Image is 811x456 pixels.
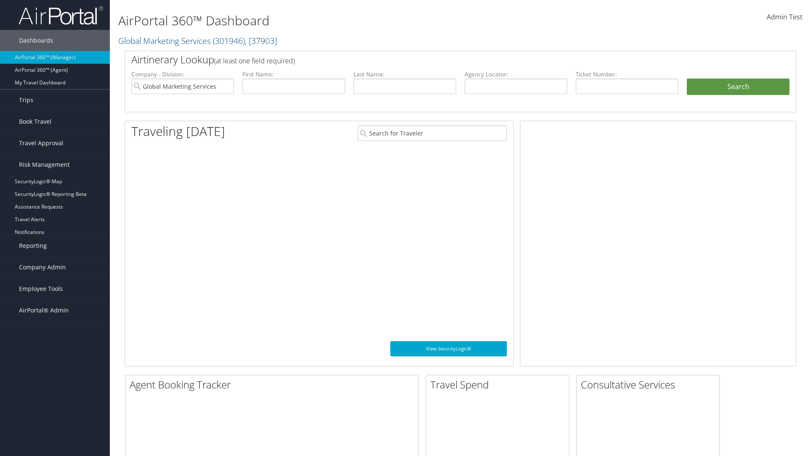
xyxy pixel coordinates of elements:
label: Company - Division: [131,70,234,79]
input: Search for Traveler [358,125,507,141]
h2: Travel Spend [430,377,569,392]
a: View SecurityLogic® [390,341,507,356]
a: Global Marketing Services [118,35,277,46]
h2: Airtinerary Lookup [131,52,734,67]
h1: AirPortal 360™ Dashboard [118,12,574,30]
label: Agency Locator: [465,70,567,79]
span: ( 301946 ) [213,35,245,46]
span: Travel Approval [19,133,63,154]
label: Last Name: [354,70,456,79]
span: Book Travel [19,111,52,132]
span: Trips [19,90,33,111]
h1: Traveling [DATE] [131,122,225,140]
span: Risk Management [19,154,70,175]
img: airportal-logo.png [19,5,103,25]
button: Search [687,79,789,95]
a: Admin Test [767,4,803,30]
label: First Name: [242,70,345,79]
h2: Agent Booking Tracker [130,377,418,392]
span: Dashboards [19,30,53,51]
span: AirPortal® Admin [19,300,69,321]
span: (at least one field required) [214,56,295,65]
span: , [ 37903 ] [245,35,277,46]
span: Company Admin [19,257,66,278]
span: Admin Test [767,12,803,22]
h2: Consultative Services [581,377,719,392]
span: Reporting [19,235,47,256]
label: Ticket Number: [576,70,678,79]
span: Employee Tools [19,278,63,299]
